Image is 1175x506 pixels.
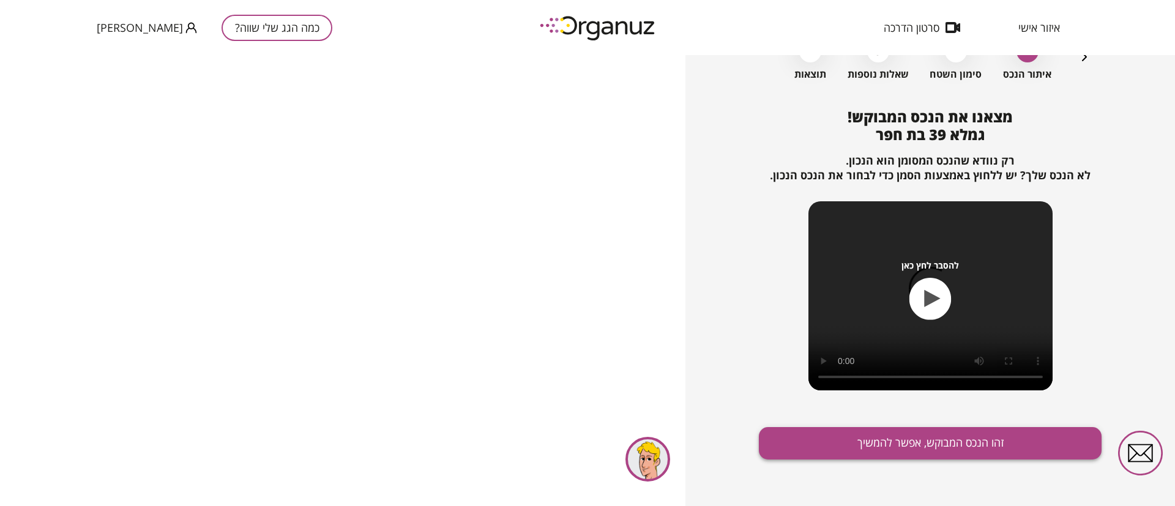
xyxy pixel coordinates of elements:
[848,69,909,80] span: שאלות נוספות
[1018,21,1060,34] span: איזור אישי
[1003,69,1051,80] span: איתור הנכס
[770,153,1091,182] span: רק נוודא שהנכס המסומן הוא הנכון. לא הנכס שלך? יש ללחוץ באמצעות הסמן כדי לבחור את הנכס הנכון.
[884,21,939,34] span: סרטון הדרכה
[901,260,959,270] span: להסבר לחץ כאן
[794,69,826,80] span: תוצאות
[222,15,332,41] button: כמה הגג שלי שווה?
[531,11,666,45] img: logo
[848,106,1013,144] span: מצאנו את הנכס המבוקש! גמלא 39 בת חפר
[97,21,183,34] span: [PERSON_NAME]
[97,20,197,35] button: [PERSON_NAME]
[930,69,982,80] span: סימון השטח
[759,427,1102,459] button: זהו הנכס המבוקש, אפשר להמשיך
[865,21,979,34] button: סרטון הדרכה
[1000,21,1078,34] button: איזור אישי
